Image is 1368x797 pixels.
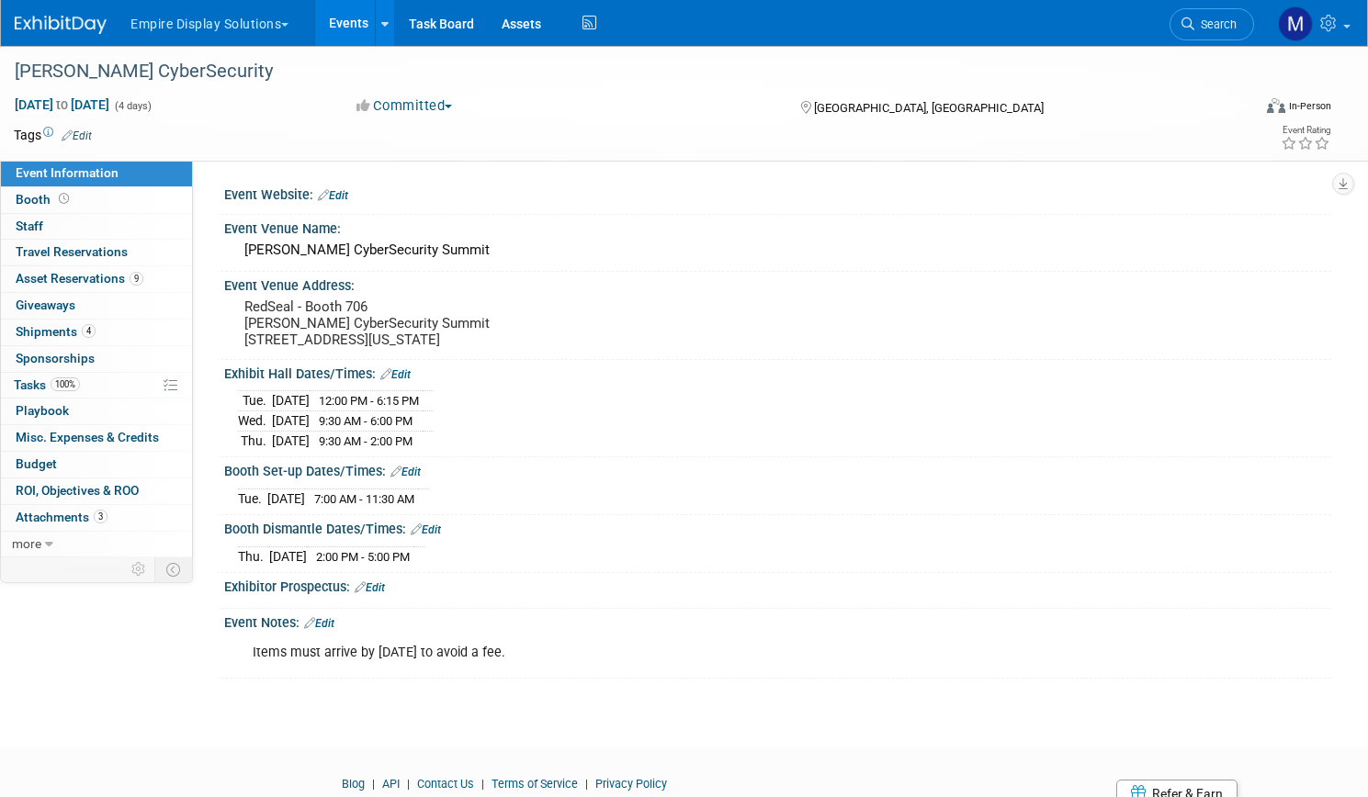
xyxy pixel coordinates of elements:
img: ExhibitDay [15,16,107,34]
span: 9 [130,272,143,286]
span: more [12,536,41,551]
span: 12:00 PM - 6:15 PM [319,394,419,408]
a: Staff [1,214,192,240]
span: Attachments [16,510,107,524]
td: [DATE] [272,431,310,450]
a: Search [1170,8,1254,40]
a: Edit [390,466,421,478]
a: Event Information [1,161,192,186]
span: Booth [16,192,73,207]
td: Toggle Event Tabs [155,557,193,581]
span: | [402,777,414,791]
div: Event Venue Name: [224,215,1331,238]
a: Asset Reservations9 [1,266,192,292]
span: Misc. Expenses & Credits [16,430,159,444]
a: Sponsorships [1,346,192,372]
pre: RedSeal - Booth 706 [PERSON_NAME] CyberSecurity Summit [STREET_ADDRESS][US_STATE] [244,298,665,348]
a: Edit [411,523,441,536]
span: to [53,97,71,112]
span: | [367,777,379,791]
span: | [581,777,593,791]
img: Matt h [1278,6,1313,41]
span: ROI, Objectives & ROO [16,483,139,498]
span: 100% [51,377,80,391]
span: [GEOGRAPHIC_DATA], [GEOGRAPHIC_DATA] [814,101,1044,115]
button: Committed [350,96,459,116]
span: Shipments [16,324,96,339]
td: [DATE] [267,488,305,508]
a: Contact Us [417,777,474,791]
div: Event Website: [224,181,1331,205]
span: Budget [16,456,57,471]
span: Asset Reservations [16,271,143,286]
span: Giveaways [16,297,75,312]
a: Playbook [1,398,192,424]
div: In-Person [1288,99,1331,113]
a: API [382,777,400,791]
a: ROI, Objectives & ROO [1,478,192,504]
td: [DATE] [269,546,307,566]
div: Booth Set-up Dates/Times: [224,457,1331,481]
a: Blog [342,777,365,791]
a: Shipments4 [1,320,192,345]
div: [PERSON_NAME] CyberSecurity Summit [238,236,1317,264]
a: Misc. Expenses & Credits [1,425,192,451]
a: Budget [1,452,192,477]
a: Edit [355,581,385,594]
span: Playbook [16,403,69,418]
span: Event Information [16,165,119,180]
img: Format-Inperson.png [1267,98,1285,113]
span: Booth not reserved yet [55,192,73,206]
a: Privacy Policy [595,777,667,791]
a: Travel Reservations [1,240,192,265]
span: 9:30 AM - 6:00 PM [319,414,413,428]
td: Tue. [238,391,272,411]
td: [DATE] [272,411,310,432]
div: Items must arrive by [DATE] to avoid a fee. [240,634,1119,671]
td: Wed. [238,411,272,432]
a: Edit [318,189,348,202]
span: Travel Reservations [16,244,128,259]
div: Event Venue Address: [224,272,1331,295]
a: more [1,532,192,557]
a: Giveaways [1,293,192,319]
span: Sponsorships [16,351,95,365]
a: Edit [380,368,411,381]
span: 2:00 PM - 5:00 PM [316,550,410,564]
span: | [477,777,489,791]
a: Booth [1,187,192,213]
a: Tasks100% [1,373,192,398]
td: Personalize Event Tab Strip [123,557,155,581]
td: Thu. [238,431,272,450]
div: Exhibitor Prospectus: [224,573,1331,597]
span: Search [1194,17,1237,31]
a: Attachments3 [1,505,192,531]
a: Edit [304,617,334,630]
td: Tue. [238,488,267,508]
div: Booth Dismantle Dates/Times: [224,515,1331,539]
span: Staff [16,219,43,233]
span: 3 [94,510,107,523]
td: [DATE] [272,391,310,411]
td: Tags [14,126,92,144]
span: 9:30 AM - 2:00 PM [319,434,413,448]
span: (4 days) [113,100,152,112]
div: Exhibit Hall Dates/Times: [224,360,1331,384]
span: 7:00 AM - 11:30 AM [314,492,414,506]
div: [PERSON_NAME] CyberSecurity [8,55,1219,88]
a: Terms of Service [492,777,578,791]
a: Edit [62,129,92,142]
span: [DATE] [DATE] [14,96,110,113]
div: Event Format [1135,95,1331,123]
div: Event Notes: [224,609,1331,633]
span: 4 [82,324,96,338]
td: Thu. [238,546,269,566]
span: Tasks [14,377,80,392]
div: Event Rating [1281,126,1330,135]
